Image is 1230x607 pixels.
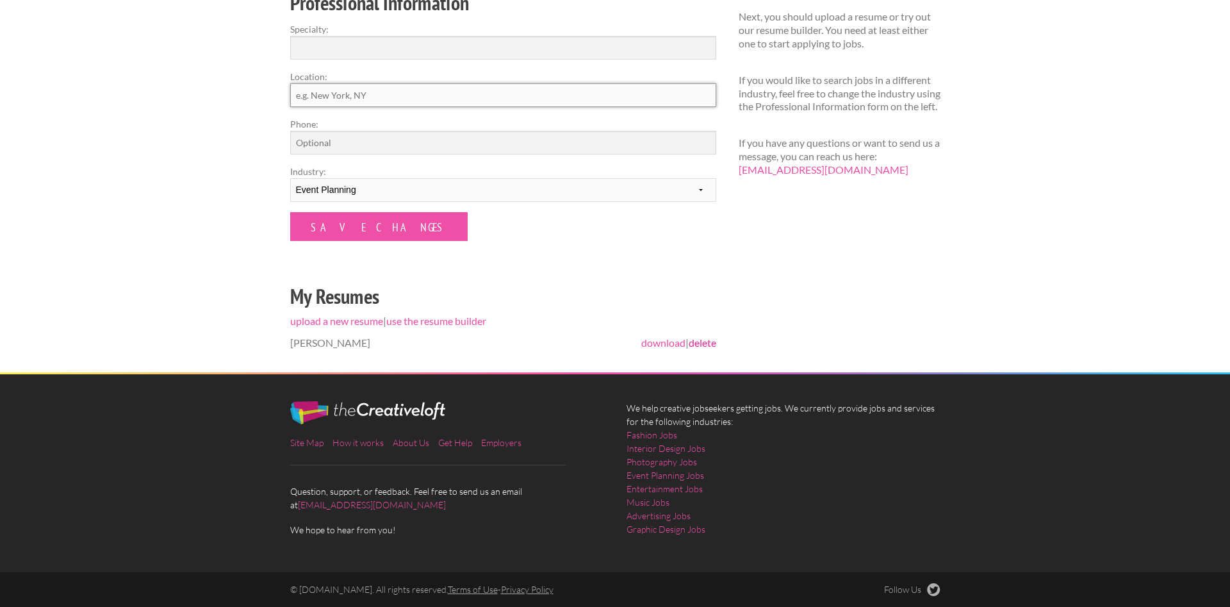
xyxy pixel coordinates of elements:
[627,509,691,522] a: Advertising Jobs
[627,522,705,536] a: Graphic Design Jobs
[279,401,615,536] div: Question, support, or feedback. Feel free to send us an email at
[739,163,908,176] a: [EMAIL_ADDRESS][DOMAIN_NAME]
[448,584,498,595] a: Terms of Use
[627,482,703,495] a: Entertainment Jobs
[689,337,716,349] a: delete
[627,428,677,442] a: Fashion Jobs
[884,583,940,596] a: Follow Us
[290,315,383,327] a: upload a new resume
[615,401,951,546] div: We help creative jobseekers getting jobs. We currently provide jobs and services for the followin...
[290,131,716,154] input: Optional
[290,22,716,36] label: Specialty:
[739,10,940,50] p: Next, you should upload a resume or try out our resume builder. You need at least either one to s...
[298,499,446,510] a: [EMAIL_ADDRESS][DOMAIN_NAME]
[290,282,716,311] h2: My Resumes
[290,83,716,107] input: e.g. New York, NY
[290,523,604,536] span: We hope to hear from you!
[332,437,384,448] a: How it works
[386,315,486,327] a: use the resume builder
[393,437,429,448] a: About Us
[739,74,940,113] p: If you would like to search jobs in a different industry, feel free to change the industry using ...
[641,337,716,350] span: |
[279,583,783,596] div: © [DOMAIN_NAME]. All rights reserved. -
[290,401,445,424] img: The Creative Loft
[627,495,669,509] a: Music Jobs
[641,337,685,349] a: download
[290,165,716,178] label: Industry:
[627,442,705,455] a: Interior Design Jobs
[627,455,697,469] a: Photography Jobs
[290,212,468,241] input: Save Changes
[438,437,472,448] a: Get Help
[290,437,324,448] a: Site Map
[290,117,716,131] label: Phone:
[501,584,553,595] a: Privacy Policy
[481,437,521,448] a: Employers
[627,469,704,482] a: Event Planning Jobs
[739,137,940,176] p: If you have any questions or want to send us a message, you can reach us here:
[290,337,370,349] span: [PERSON_NAME]
[290,70,716,83] label: Location:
